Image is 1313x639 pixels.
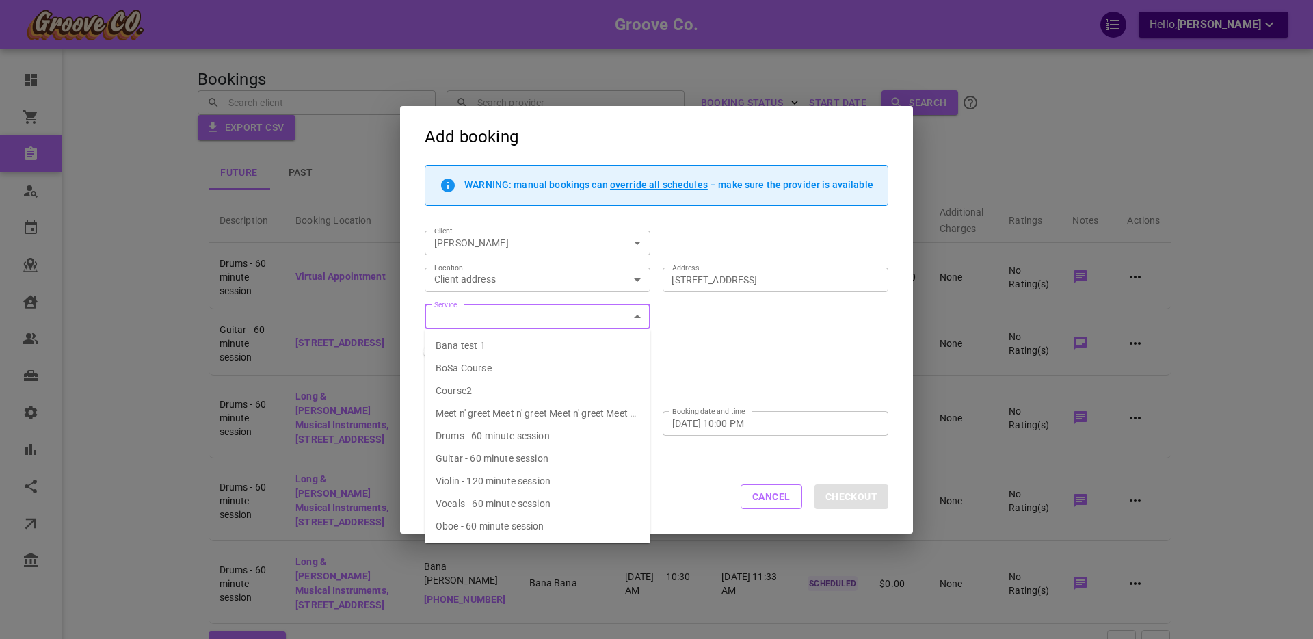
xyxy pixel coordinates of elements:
[436,453,548,464] span: Guitar - 60 minute session
[464,179,873,190] p: WARNING: manual bookings can – make sure the provider is available
[436,474,551,488] div: Violin - 120 minute session
[610,179,708,190] span: override all schedules
[436,452,548,466] div: Guitar - 60 minute session
[436,363,492,374] span: BoSa Course
[400,106,913,165] h2: Add booking
[436,519,544,534] div: Oboe - 60 minute session
[434,300,457,310] label: Service
[672,416,873,430] input: Choose date, selected date is Sep 15, 2025
[436,361,492,376] div: BoSa Course
[628,233,647,252] button: Open
[434,263,463,273] label: Location
[436,408,636,447] span: Meet n' greet Meet n' greet Meet n' greet Meet n' greet Meet n' greet Meet n' greet Meet n' greet...
[436,384,472,398] div: Course2
[434,226,453,236] label: Client
[666,271,871,288] input: AddressClear
[672,263,699,273] label: Address
[436,385,472,396] span: Course2
[436,497,551,511] div: Vocals - 60 minute session
[436,475,551,486] span: Violin - 120 minute session
[436,406,639,421] div: Meet n' greet Meet n' greet Meet n' greet Meet n' greet Meet n' greet Meet n' greet Meet n' greet...
[672,406,745,417] label: Booking date and time
[436,339,486,353] div: Bana test 1
[628,307,647,326] button: Close
[436,429,550,443] div: Drums - 60 minute session
[434,272,641,286] div: Client address
[436,498,551,509] span: Vocals - 60 minute session
[436,430,550,441] span: Drums - 60 minute session
[429,235,606,252] input: Type to search
[741,484,802,509] button: Cancel
[436,340,486,351] span: Bana test 1
[436,521,544,532] span: Oboe - 60 minute session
